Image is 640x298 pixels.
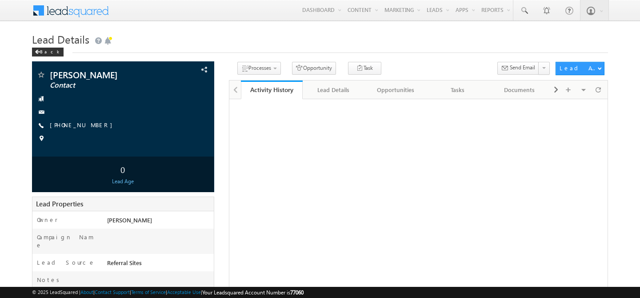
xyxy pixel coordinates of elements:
span: Processes [248,64,271,71]
div: Lead Actions [560,64,597,72]
a: Opportunities [365,81,427,99]
span: [PERSON_NAME] [107,216,152,224]
button: Send Email [497,62,539,75]
div: Activity History [248,85,296,94]
span: © 2025 LeadSquared | | | | | [32,288,304,297]
span: 77060 [290,289,304,296]
label: Owner [37,216,58,224]
button: Lead Actions [556,62,604,75]
div: Documents [496,85,543,95]
a: About [80,289,93,295]
div: Back [32,48,64,56]
a: Tasks [427,81,489,99]
span: [PERSON_NAME] [50,70,162,79]
label: Lead Source [37,258,95,266]
span: Lead Properties [36,199,83,208]
a: Documents [489,81,551,99]
a: Lead Details [303,81,365,99]
div: Lead Age [34,177,212,185]
a: Acceptable Use [167,289,201,295]
a: Contact Support [95,289,130,295]
button: Opportunity [292,62,336,75]
button: Task [348,62,381,75]
div: Lead Details [310,85,357,95]
div: Tasks [434,85,481,95]
span: Lead Details [32,32,89,46]
a: Back [32,47,68,55]
div: Referral Sites [105,258,214,271]
a: Activity History [241,81,303,99]
span: Your Leadsquared Account Number is [202,289,304,296]
span: [PHONE_NUMBER] [50,121,117,130]
label: Campaign Name [37,233,98,249]
span: Contact [50,81,162,90]
label: Notes [37,276,63,284]
span: Send Email [510,64,535,72]
div: 0 [34,161,212,177]
button: Processes [237,62,281,75]
div: Opportunities [372,85,419,95]
a: Terms of Service [131,289,166,295]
